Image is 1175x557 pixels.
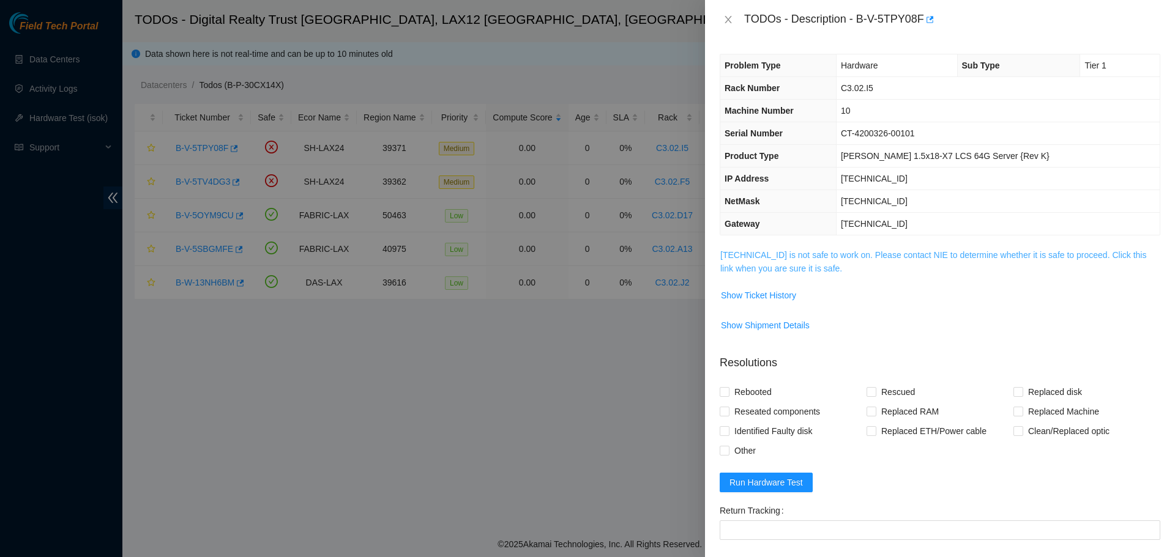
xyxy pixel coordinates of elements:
button: Show Ticket History [720,286,797,305]
span: Replaced RAM [876,402,944,421]
span: Sub Type [962,61,1000,70]
span: Show Shipment Details [721,319,810,332]
a: [TECHNICAL_ID] is not safe to work on. Please contact NIE to determine whether it is safe to proc... [720,250,1146,273]
label: Return Tracking [720,501,789,520]
span: [TECHNICAL_ID] [841,219,908,229]
span: CT-4200326-00101 [841,128,915,138]
span: Machine Number [725,106,794,116]
span: Identified Faulty disk [729,421,818,441]
span: Run Hardware Test [729,476,803,489]
span: Hardware [841,61,878,70]
span: Tier 1 [1084,61,1106,70]
span: Replaced disk [1023,382,1087,402]
span: [TECHNICAL_ID] [841,174,908,183]
span: Serial Number [725,128,783,138]
span: Product Type [725,151,778,161]
span: C3.02.I5 [841,83,873,93]
button: Run Hardware Test [720,473,813,492]
span: Rack Number [725,83,780,93]
span: [PERSON_NAME] 1.5x18-X7 LCS 64G Server {Rev K} [841,151,1050,161]
span: Other [729,441,761,460]
span: Reseated components [729,402,825,421]
span: Clean/Replaced optic [1023,421,1114,441]
span: Rebooted [729,382,777,402]
span: Problem Type [725,61,781,70]
button: Show Shipment Details [720,315,810,335]
span: NetMask [725,196,760,206]
span: Replaced ETH/Power cable [876,421,991,441]
span: [TECHNICAL_ID] [841,196,908,206]
p: Resolutions [720,345,1160,371]
span: Gateway [725,219,760,229]
span: Rescued [876,382,920,402]
div: TODOs - Description - B-V-5TPY08F [744,10,1160,29]
span: IP Address [725,174,769,183]
span: close [723,15,733,24]
span: Replaced Machine [1023,402,1104,421]
span: Show Ticket History [721,289,796,302]
input: Return Tracking [720,520,1160,540]
button: Close [720,14,737,26]
span: 10 [841,106,851,116]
